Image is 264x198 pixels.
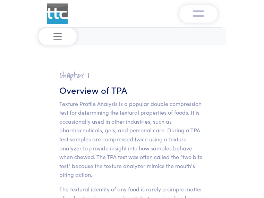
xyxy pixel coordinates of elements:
[39,28,77,45] button: Toggle navigation
[179,5,218,23] button: Toggle navigation
[59,84,205,96] h3: Overview of TPA
[47,3,68,24] img: ttc_logo_1x1_v1.0.png
[59,99,205,179] p: Texture Profile Analysis is a popular double compression test for determining the textural proper...
[59,70,205,81] h2: Chapter I
[193,9,204,17] img: menu-v1.0.png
